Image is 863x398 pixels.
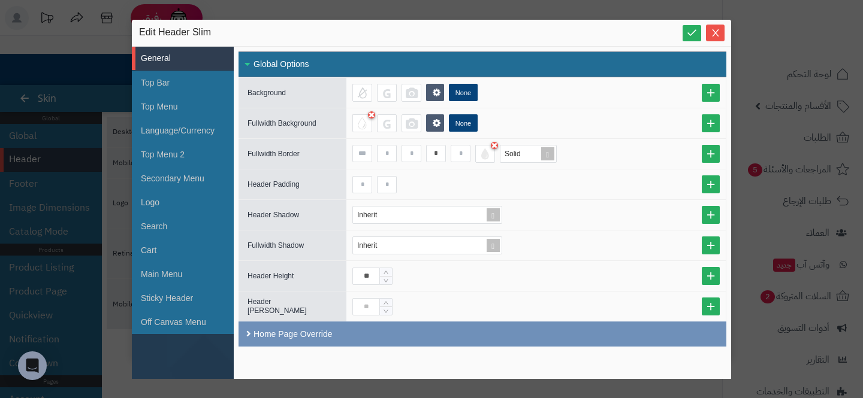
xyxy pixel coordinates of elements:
[248,119,316,127] span: Fullwidth Background
[132,310,234,334] li: Off Canvas Menu
[132,190,234,214] li: Logo
[248,89,286,97] span: Background
[449,114,478,132] label: None
[132,286,234,310] li: Sticky Header
[248,297,307,314] span: Header [PERSON_NAME]
[449,84,478,101] label: None
[132,95,234,119] li: Top Menu
[248,180,300,189] span: Header Padding
[239,321,726,347] div: Home Page Override
[132,71,234,95] li: Top Bar
[132,47,234,71] li: General
[248,150,300,158] span: Fullwidth Border
[132,166,234,190] li: Secondary Menu
[380,299,392,307] span: Increase Value
[132,119,234,142] li: Language/Currency
[132,262,234,286] li: Main Menu
[505,150,521,158] span: Solid
[380,276,392,284] span: Decrease Value
[248,241,304,250] span: Fullwidth Shadow
[357,206,389,223] div: Inherit
[139,26,211,40] span: Edit Header Slim
[239,51,726,77] div: Global Options
[132,238,234,262] li: Cart
[380,306,392,315] span: Decrease Value
[380,268,392,277] span: Increase Value
[357,237,389,254] div: Inherit
[132,214,234,238] li: Search
[18,351,47,380] div: Open Intercom Messenger
[248,211,299,219] span: Header Shadow
[132,142,234,166] li: Top Menu 2
[248,272,294,280] span: Header Height
[706,25,725,41] button: Close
